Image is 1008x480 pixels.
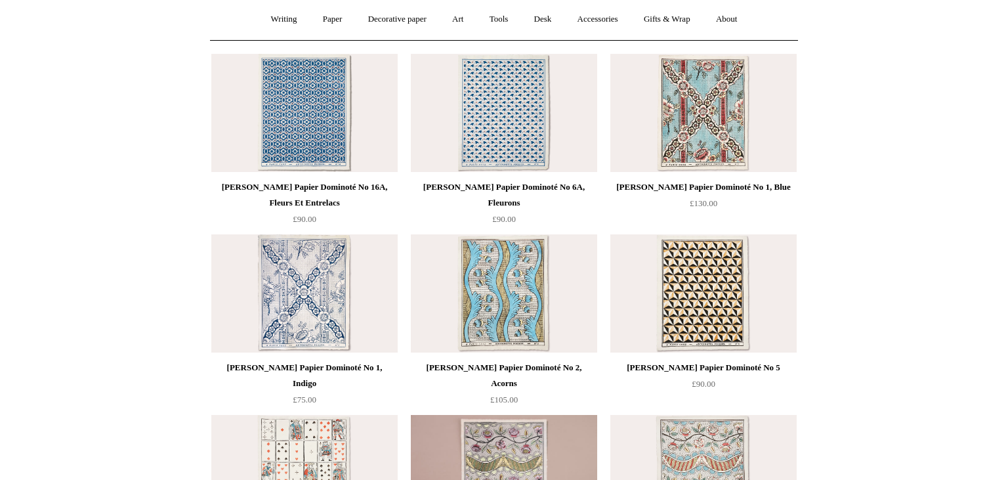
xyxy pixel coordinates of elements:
a: Decorative paper [356,2,438,37]
a: Antoinette Poisson Papier Dominoté No 1, Indigo Antoinette Poisson Papier Dominoté No 1, Indigo [211,234,398,353]
div: [PERSON_NAME] Papier Dominoté No 2, Acorns [414,360,594,391]
a: About [704,2,749,37]
span: £90.00 [293,214,316,224]
a: Gifts & Wrap [632,2,702,37]
span: £75.00 [293,395,316,404]
img: Antoinette Poisson Papier Dominoté No 1, Blue [610,54,797,172]
a: Tools [478,2,520,37]
a: Antoinette Poisson Papier Dominoté No 5 Antoinette Poisson Papier Dominoté No 5 [610,234,797,353]
div: [PERSON_NAME] Papier Dominoté No 1, Indigo [215,360,394,391]
div: [PERSON_NAME] Papier Dominoté No 6A, Fleurons [414,179,594,211]
a: Antoinette Poisson Papier Dominoté No 1, Blue Antoinette Poisson Papier Dominoté No 1, Blue [610,54,797,172]
a: [PERSON_NAME] Papier Dominoté No 1, Blue £130.00 [610,179,797,233]
a: Antoinette Poisson Papier Dominoté No 2, Acorns Antoinette Poisson Papier Dominoté No 2, Acorns [411,234,597,353]
a: Antoinette Poisson Papier Dominoté No 16A, Fleurs Et Entrelacs Antoinette Poisson Papier Dominoté... [211,54,398,172]
span: £130.00 [690,198,717,208]
img: Antoinette Poisson Papier Dominoté No 2, Acorns [411,234,597,353]
img: Antoinette Poisson Papier Dominoté No 16A, Fleurs Et Entrelacs [211,54,398,172]
a: [PERSON_NAME] Papier Dominoté No 16A, Fleurs Et Entrelacs £90.00 [211,179,398,233]
a: [PERSON_NAME] Papier Dominoté No 1, Indigo £75.00 [211,360,398,414]
span: £105.00 [490,395,518,404]
a: Antoinette Poisson Papier Dominoté No 6A, Fleurons Antoinette Poisson Papier Dominoté No 6A, Fleu... [411,54,597,172]
a: Paper [311,2,354,37]
a: [PERSON_NAME] Papier Dominoté No 2, Acorns £105.00 [411,360,597,414]
div: [PERSON_NAME] Papier Dominoté No 16A, Fleurs Et Entrelacs [215,179,394,211]
a: [PERSON_NAME] Papier Dominoté No 5 £90.00 [610,360,797,414]
a: Desk [522,2,564,37]
a: Writing [259,2,309,37]
a: [PERSON_NAME] Papier Dominoté No 6A, Fleurons £90.00 [411,179,597,233]
a: Art [440,2,475,37]
div: [PERSON_NAME] Papier Dominoté No 5 [614,360,793,376]
a: Accessories [566,2,630,37]
span: £90.00 [692,379,715,389]
div: [PERSON_NAME] Papier Dominoté No 1, Blue [614,179,793,195]
img: Antoinette Poisson Papier Dominoté No 5 [610,234,797,353]
img: Antoinette Poisson Papier Dominoté No 1, Indigo [211,234,398,353]
img: Antoinette Poisson Papier Dominoté No 6A, Fleurons [411,54,597,172]
span: £90.00 [492,214,516,224]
